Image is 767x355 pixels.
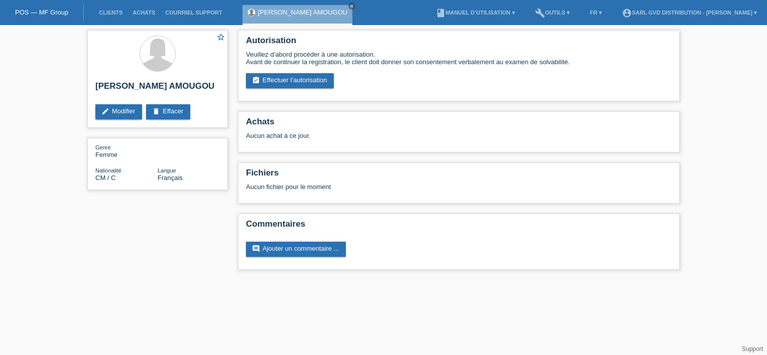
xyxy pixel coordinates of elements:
i: delete [152,107,160,115]
div: Aucun achat à ce jour. [246,132,672,147]
a: Achats [127,10,160,16]
a: Courriel Support [160,10,227,16]
a: star_border [216,33,225,43]
h2: [PERSON_NAME] AMOUGOU [95,81,220,96]
a: assignment_turned_inEffectuer l’autorisation [246,73,334,88]
a: bookManuel d’utilisation ▾ [431,10,520,16]
i: account_circle [622,8,632,18]
a: Clients [94,10,127,16]
a: Support [742,345,763,352]
i: build [535,8,545,18]
i: assignment_turned_in [252,76,260,84]
i: edit [101,107,109,115]
div: Femme [95,143,158,158]
span: Genre [95,144,111,150]
i: comment [252,245,260,253]
h2: Achats [246,117,672,132]
i: book [436,8,446,18]
a: [PERSON_NAME] AMOUGOU [258,9,347,16]
div: Aucun fichier pour le moment [246,183,553,191]
a: buildOutils ▾ [530,10,575,16]
a: account_circleSARL GVD DISTRIBUTION - [PERSON_NAME] ▾ [617,10,762,16]
i: star_border [216,33,225,42]
a: deleteEffacer [146,104,190,119]
div: Veuillez d’abord procéder à une autorisation. Avant de continuer la registration, le client doit ... [246,51,672,66]
a: close [348,3,355,10]
a: FR ▾ [585,10,607,16]
span: Cameroun / C / 06.11.2023 [95,174,115,182]
span: Langue [158,167,176,173]
a: editModifier [95,104,142,119]
h2: Autorisation [246,36,672,51]
h2: Commentaires [246,219,672,234]
i: close [349,4,354,9]
span: Nationalité [95,167,121,173]
a: commentAjouter un commentaire ... [246,242,346,257]
a: POS — MF Group [15,9,68,16]
h2: Fichiers [246,168,672,183]
span: Français [158,174,183,182]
